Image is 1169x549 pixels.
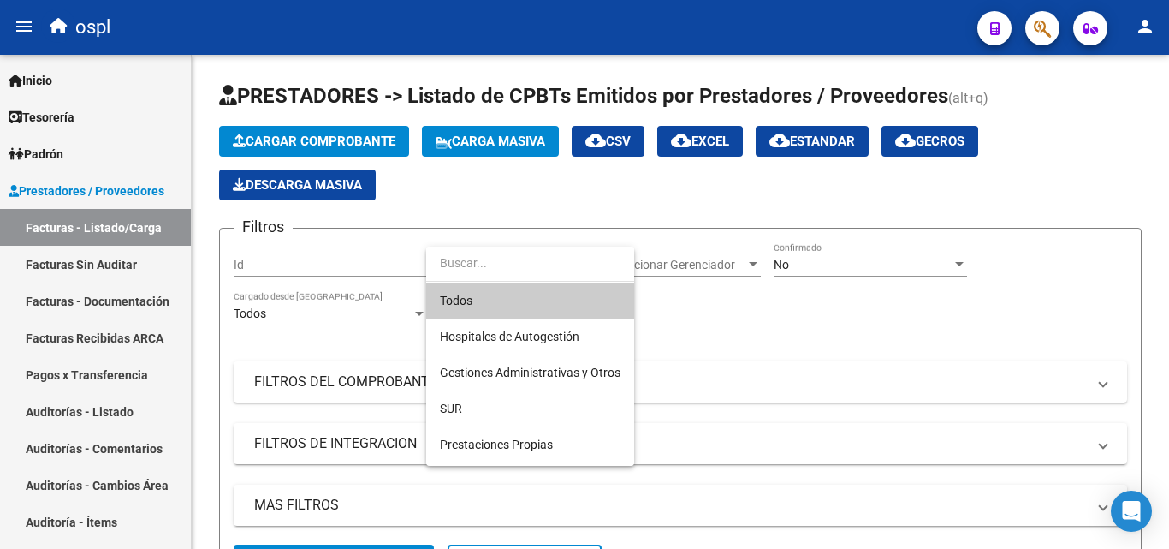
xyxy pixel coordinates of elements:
[426,245,634,281] input: dropdown search
[440,283,620,319] span: Todos
[440,438,553,451] span: Prestaciones Propias
[440,402,462,415] span: SUR
[1111,491,1152,532] div: Open Intercom Messenger
[440,330,579,343] span: Hospitales de Autogestión
[440,366,620,379] span: Gestiones Administrativas y Otros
